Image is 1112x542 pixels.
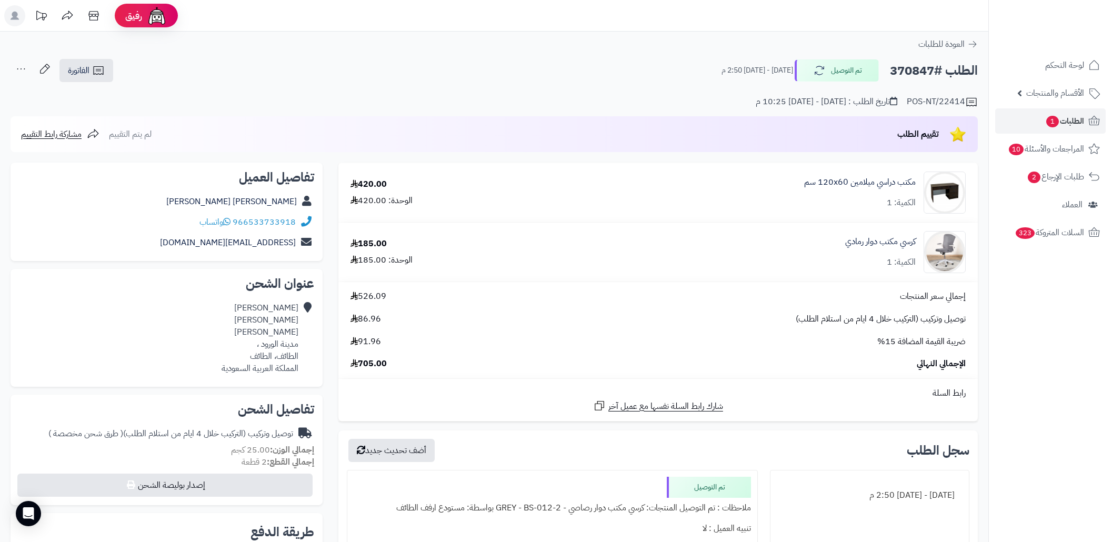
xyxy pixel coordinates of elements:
[343,387,974,399] div: رابط السلة
[251,526,314,538] h2: طريقة الدفع
[17,474,313,497] button: إصدار بوليصة الشحن
[918,38,965,51] span: العودة للطلبات
[995,192,1106,217] a: العملاء
[890,60,978,82] h2: الطلب #370847
[995,136,1106,162] a: المراجعات والأسئلة10
[222,302,298,374] div: [PERSON_NAME] [PERSON_NAME] [PERSON_NAME] مدينة الورود ، الطائف، الطائف المملكة العربية السعودية
[887,197,916,209] div: الكمية: 1
[68,64,89,77] span: الفاتورة
[804,176,916,188] a: مكتب دراسي ميلامين 120x60 سم
[900,290,966,303] span: إجمالي سعر المنتجات
[1028,172,1040,183] span: 2
[1009,144,1024,155] span: 10
[350,358,387,370] span: 705.00
[995,108,1106,134] a: الطلبات1
[109,128,152,140] span: لم يتم التقييم
[917,358,966,370] span: الإجمالي النهائي
[350,336,381,348] span: 91.96
[242,456,314,468] small: 2 قطعة
[1062,197,1083,212] span: العملاء
[231,444,314,456] small: 25.00 كجم
[350,313,381,325] span: 86.96
[877,336,966,348] span: ضريبة القيمة المضافة 15%
[1008,142,1084,156] span: المراجعات والأسئلة
[270,444,314,456] strong: إجمالي الوزن:
[995,164,1106,189] a: طلبات الإرجاع2
[19,277,314,290] h2: عنوان الشحن
[21,128,82,140] span: مشاركة رابط التقييم
[59,59,113,82] a: الفاتورة
[125,9,142,22] span: رفيق
[1015,225,1084,240] span: السلات المتروكة
[1026,86,1084,101] span: الأقسام والمنتجات
[796,313,966,325] span: توصيل وتركيب (التركيب خلال 4 ايام من استلام الطلب)
[924,172,965,214] img: 1725978314-220614010288-90x90.jpg
[199,216,231,228] a: واتساب
[897,128,939,140] span: تقييم الطلب
[1027,169,1084,184] span: طلبات الإرجاع
[146,5,167,26] img: ai-face.png
[348,439,435,462] button: أضف تحديث جديد
[907,96,978,108] div: POS-NT/22414
[1046,116,1059,127] span: 1
[845,236,916,248] a: كرسي مكتب دوار رمادي
[887,256,916,268] div: الكمية: 1
[350,195,413,207] div: الوحدة: 420.00
[918,38,978,51] a: العودة للطلبات
[608,400,723,413] span: شارك رابط السلة نفسها مع عميل آخر
[21,128,99,140] a: مشاركة رابط التقييم
[777,485,963,506] div: [DATE] - [DATE] 2:50 م
[722,65,793,76] small: [DATE] - [DATE] 2:50 م
[350,290,386,303] span: 526.09
[19,171,314,184] h2: تفاصيل العميل
[19,403,314,416] h2: تفاصيل الشحن
[995,220,1106,245] a: السلات المتروكة323
[795,59,879,82] button: تم التوصيل
[354,518,751,539] div: تنبيه العميل : لا
[350,178,387,190] div: 420.00
[1045,114,1084,128] span: الطلبات
[1016,227,1035,239] span: 323
[593,399,723,413] a: شارك رابط السلة نفسها مع عميل آخر
[1045,58,1084,73] span: لوحة التحكم
[924,231,965,273] img: 1746534583-1746355290059-2-90x90.jpg
[48,428,293,440] div: توصيل وتركيب (التركيب خلال 4 ايام من استلام الطلب)
[267,456,314,468] strong: إجمالي القطع:
[16,501,41,526] div: Open Intercom Messenger
[350,254,413,266] div: الوحدة: 185.00
[28,5,54,29] a: تحديثات المنصة
[160,236,296,249] a: [EMAIL_ADDRESS][DOMAIN_NAME]
[907,444,969,457] h3: سجل الطلب
[48,427,123,440] span: ( طرق شحن مخصصة )
[354,498,751,518] div: ملاحظات : تم التوصيل المنتجات: كرسي مكتب دوار رصاصي - GREY - BS-012-2 بواسطة: مستودع ارفف الطائف
[166,195,297,208] a: [PERSON_NAME] [PERSON_NAME]
[350,238,387,250] div: 185.00
[233,216,296,228] a: 966533733918
[995,53,1106,78] a: لوحة التحكم
[756,96,897,108] div: تاريخ الطلب : [DATE] - [DATE] 10:25 م
[667,477,751,498] div: تم التوصيل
